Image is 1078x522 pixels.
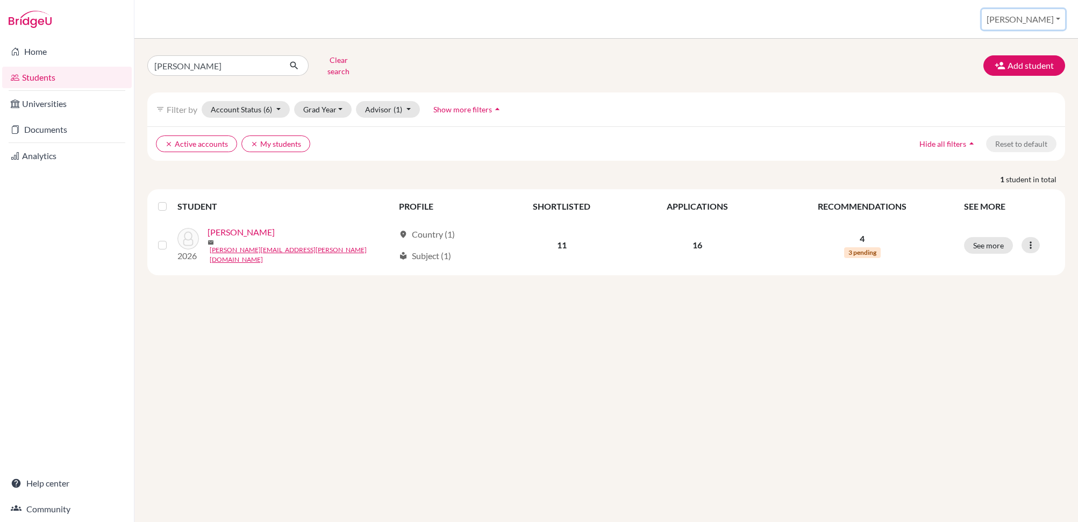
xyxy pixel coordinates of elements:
[982,9,1065,30] button: [PERSON_NAME]
[156,135,237,152] button: clearActive accounts
[910,135,986,152] button: Hide all filtersarrow_drop_up
[2,41,132,62] a: Home
[165,140,173,148] i: clear
[986,135,1056,152] button: Reset to default
[241,135,310,152] button: clearMy students
[628,194,767,219] th: APPLICATIONS
[210,245,394,264] a: [PERSON_NAME][EMAIL_ADDRESS][PERSON_NAME][DOMAIN_NAME]
[294,101,352,118] button: Grad Year
[202,101,290,118] button: Account Status(6)
[177,194,392,219] th: STUDENT
[251,140,258,148] i: clear
[208,226,275,239] a: [PERSON_NAME]
[2,145,132,167] a: Analytics
[844,247,881,258] span: 3 pending
[628,219,767,271] td: 16
[496,219,628,271] td: 11
[9,11,52,28] img: Bridge-U
[1000,174,1006,185] strong: 1
[966,138,977,149] i: arrow_drop_up
[496,194,628,219] th: SHORTLISTED
[399,228,455,241] div: Country (1)
[767,194,958,219] th: RECOMMENDATIONS
[1006,174,1065,185] span: student in total
[2,498,132,520] a: Community
[309,52,368,80] button: Clear search
[399,252,408,260] span: local_library
[2,119,132,140] a: Documents
[263,105,272,114] span: (6)
[208,239,214,246] span: mail
[958,194,1061,219] th: SEE MORE
[2,93,132,115] a: Universities
[433,105,492,114] span: Show more filters
[492,104,503,115] i: arrow_drop_up
[919,139,966,148] span: Hide all filters
[394,105,402,114] span: (1)
[424,101,512,118] button: Show more filtersarrow_drop_up
[774,232,952,245] p: 4
[156,105,165,113] i: filter_list
[356,101,420,118] button: Advisor(1)
[983,55,1065,76] button: Add student
[399,230,408,239] span: location_on
[167,104,197,115] span: Filter by
[392,194,496,219] th: PROFILE
[2,473,132,494] a: Help center
[147,55,281,76] input: Find student by name...
[2,67,132,88] a: Students
[399,249,451,262] div: Subject (1)
[964,237,1013,254] button: See more
[177,249,199,262] p: 2026
[177,228,199,249] img: Harsono, Janice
